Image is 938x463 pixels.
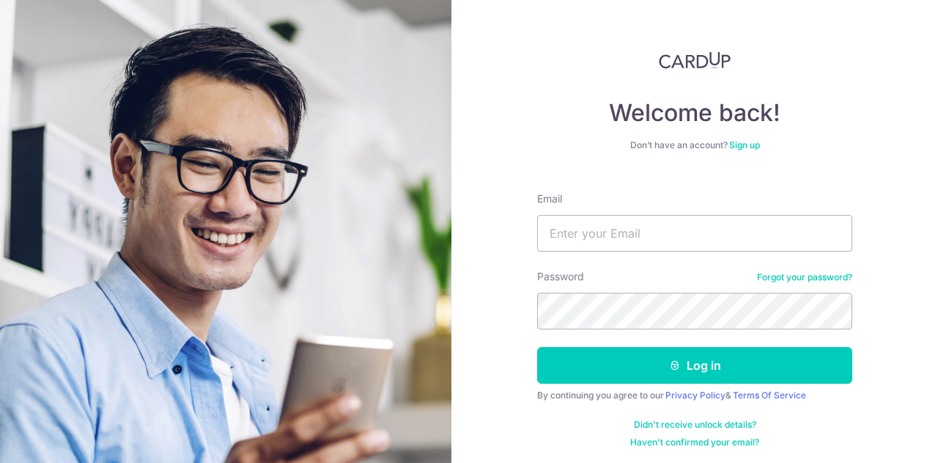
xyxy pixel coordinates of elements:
a: Haven't confirmed your email? [630,437,759,448]
a: Sign up [729,139,760,150]
button: Log in [537,347,852,384]
label: Password [537,269,584,284]
img: CardUp Logo [659,51,731,69]
a: Terms Of Service [733,390,806,401]
a: Privacy Policy [665,390,725,401]
a: Didn't receive unlock details? [634,419,756,431]
input: Enter your Email [537,215,852,252]
h4: Welcome back! [537,98,852,128]
a: Forgot your password? [757,271,852,283]
div: By continuing you agree to our & [537,390,852,401]
div: Don’t have an account? [537,139,852,151]
label: Email [537,192,562,206]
